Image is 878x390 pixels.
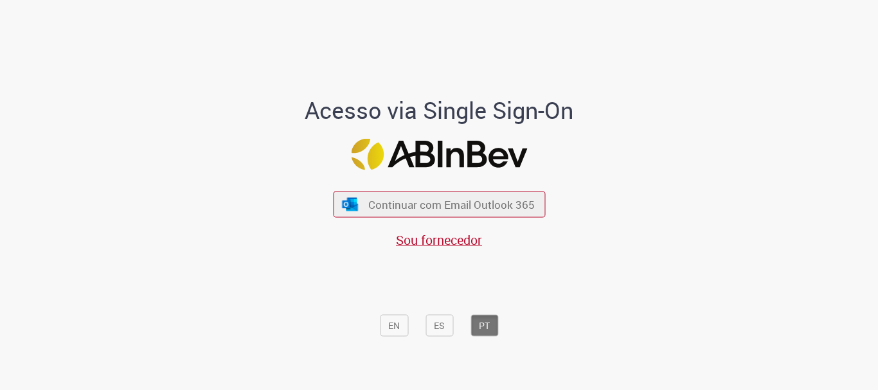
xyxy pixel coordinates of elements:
h1: Acesso via Single Sign-On [261,98,618,123]
button: ES [426,315,453,337]
span: Continuar com Email Outlook 365 [368,197,535,212]
button: EN [380,315,408,337]
button: PT [470,315,498,337]
img: ícone Azure/Microsoft 360 [341,197,359,211]
button: ícone Azure/Microsoft 360 Continuar com Email Outlook 365 [333,191,545,218]
img: Logo ABInBev [351,139,527,170]
a: Sou fornecedor [396,231,482,249]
